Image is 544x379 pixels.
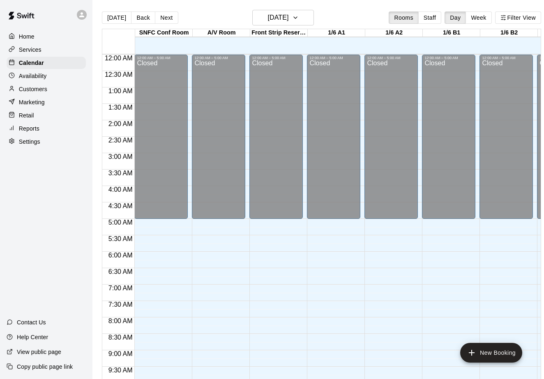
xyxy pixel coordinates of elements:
[106,317,135,324] span: 8:00 AM
[193,29,250,37] div: A/V Room
[106,219,135,226] span: 5:00 AM
[131,11,155,24] button: Back
[103,55,135,62] span: 12:00 AM
[135,29,193,37] div: SNFC Conf Room
[17,348,61,356] p: View public page
[19,98,45,106] p: Marketing
[7,136,86,148] a: Settings
[482,60,530,222] div: Closed
[445,11,466,24] button: Day
[194,56,243,60] div: 12:00 AM – 5:00 AM
[192,55,245,219] div: 12:00 AM – 5:00 AM: Closed
[102,11,131,24] button: [DATE]
[155,11,178,24] button: Next
[17,318,46,326] p: Contact Us
[7,109,86,122] a: Retail
[106,268,135,275] span: 6:30 AM
[19,32,35,41] p: Home
[495,11,541,24] button: Filter View
[106,153,135,160] span: 3:00 AM
[252,10,314,25] button: [DATE]
[19,46,41,54] p: Services
[194,60,243,222] div: Closed
[367,60,415,222] div: Closed
[389,11,418,24] button: Rooms
[423,29,480,37] div: 1/6 B1
[7,96,86,108] a: Marketing
[19,72,47,80] p: Availability
[309,60,358,222] div: Closed
[106,350,135,357] span: 9:00 AM
[19,59,44,67] p: Calendar
[19,85,47,93] p: Customers
[364,55,418,219] div: 12:00 AM – 5:00 AM: Closed
[424,56,473,60] div: 12:00 AM – 5:00 AM
[252,56,300,60] div: 12:00 AM – 5:00 AM
[137,60,185,222] div: Closed
[106,301,135,308] span: 7:30 AM
[134,55,188,219] div: 12:00 AM – 5:00 AM: Closed
[106,334,135,341] span: 8:30 AM
[106,120,135,127] span: 2:00 AM
[480,29,538,37] div: 1/6 B2
[106,285,135,292] span: 7:00 AM
[418,11,442,24] button: Staff
[250,29,308,37] div: Front Strip Reservation
[19,138,40,146] p: Settings
[19,111,34,119] p: Retail
[309,56,358,60] div: 12:00 AM – 5:00 AM
[482,56,530,60] div: 12:00 AM – 5:00 AM
[308,29,365,37] div: 1/6 A1
[106,367,135,374] span: 9:30 AM
[17,333,48,341] p: Help Center
[7,57,86,69] a: Calendar
[422,55,475,219] div: 12:00 AM – 5:00 AM: Closed
[7,83,86,95] a: Customers
[106,170,135,177] span: 3:30 AM
[460,343,522,363] button: add
[466,11,491,24] button: Week
[7,70,86,82] a: Availability
[106,87,135,94] span: 1:00 AM
[7,30,86,43] a: Home
[249,55,303,219] div: 12:00 AM – 5:00 AM: Closed
[106,186,135,193] span: 4:00 AM
[424,60,473,222] div: Closed
[479,55,533,219] div: 12:00 AM – 5:00 AM: Closed
[19,124,39,133] p: Reports
[106,202,135,209] span: 4:30 AM
[106,235,135,242] span: 5:30 AM
[7,122,86,135] a: Reports
[252,60,300,222] div: Closed
[7,44,86,56] a: Services
[307,55,360,219] div: 12:00 AM – 5:00 AM: Closed
[106,137,135,144] span: 2:30 AM
[17,363,73,371] p: Copy public page link
[106,252,135,259] span: 6:00 AM
[267,12,288,23] h6: [DATE]
[106,104,135,111] span: 1:30 AM
[365,29,423,37] div: 1/6 A2
[137,56,185,60] div: 12:00 AM – 5:00 AM
[103,71,135,78] span: 12:30 AM
[367,56,415,60] div: 12:00 AM – 5:00 AM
